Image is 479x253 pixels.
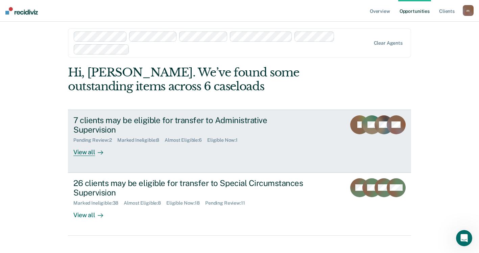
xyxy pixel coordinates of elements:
div: Marked Ineligible : 38 [73,200,124,206]
div: Clear agents [374,40,403,46]
div: View all [73,206,111,219]
div: Hi, [PERSON_NAME]. We’ve found some outstanding items across 6 caseloads [68,66,342,93]
div: 7 clients may be eligible for transfer to Administrative Supervision [73,115,311,135]
div: Pending Review : 2 [73,137,117,143]
div: View all [73,143,111,156]
div: 26 clients may be eligible for transfer to Special Circumstances Supervision [73,178,311,198]
div: Marked Ineligible : 8 [117,137,165,143]
a: 26 clients may be eligible for transfer to Special Circumstances SupervisionMarked Ineligible:38A... [68,173,411,236]
div: Pending Review : 11 [205,200,250,206]
img: Recidiviz [5,7,38,15]
div: Almost Eligible : 6 [165,137,207,143]
iframe: Intercom live chat [456,230,472,246]
div: Eligible Now : 18 [166,200,205,206]
div: Almost Eligible : 8 [124,200,166,206]
div: Eligible Now : 1 [207,137,243,143]
a: 7 clients may be eligible for transfer to Administrative SupervisionPending Review:2Marked Inelig... [68,110,411,173]
button: m [463,5,474,16]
